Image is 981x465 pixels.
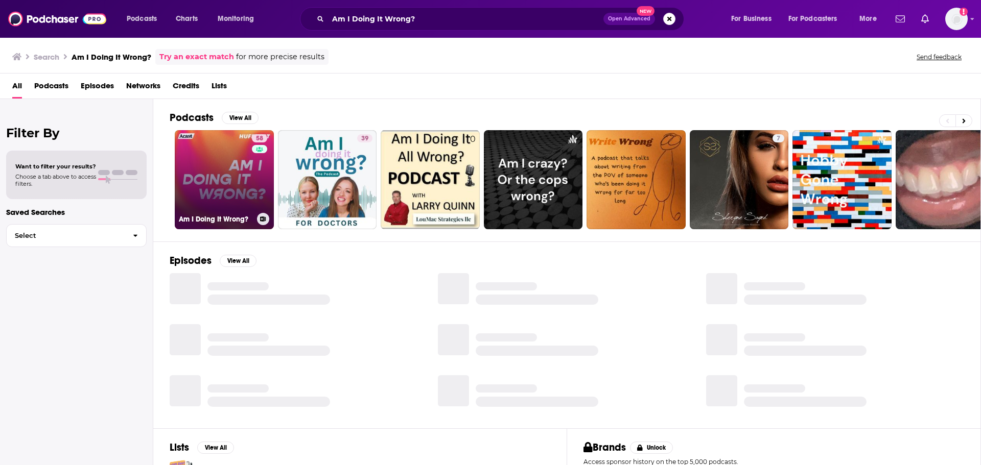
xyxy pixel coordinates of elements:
[777,134,780,144] span: 7
[630,442,673,454] button: Unlock
[637,6,655,16] span: New
[357,134,372,142] a: 39
[782,11,852,27] button: open menu
[120,11,170,27] button: open menu
[773,134,784,142] a: 7
[945,8,968,30] img: User Profile
[170,254,256,267] a: EpisodesView All
[15,173,96,187] span: Choose a tab above to access filters.
[583,441,626,454] h2: Brands
[724,11,784,27] button: open menu
[252,134,267,142] a: 58
[470,134,476,225] div: 0
[310,7,694,31] div: Search podcasts, credits, & more...
[8,9,106,29] img: Podchaser - Follow, Share and Rate Podcasts
[852,11,890,27] button: open menu
[197,442,234,454] button: View All
[169,11,204,27] a: Charts
[218,12,254,26] span: Monitoring
[12,78,22,99] a: All
[256,134,263,144] span: 58
[176,12,198,26] span: Charts
[179,215,253,224] h3: Am I Doing It Wrong?
[788,12,837,26] span: For Podcasters
[170,254,212,267] h2: Episodes
[945,8,968,30] span: Logged in as Ashley_Beenen
[34,52,59,62] h3: Search
[81,78,114,99] a: Episodes
[170,441,189,454] h2: Lists
[328,11,603,27] input: Search podcasts, credits, & more...
[236,51,324,63] span: for more precise results
[6,207,147,217] p: Saved Searches
[7,232,125,239] span: Select
[361,134,368,144] span: 39
[381,130,480,229] a: 0
[170,111,259,124] a: PodcastsView All
[917,10,933,28] a: Show notifications dropdown
[170,111,214,124] h2: Podcasts
[34,78,68,99] a: Podcasts
[914,53,965,61] button: Send feedback
[608,16,650,21] span: Open Advanced
[211,11,267,27] button: open menu
[731,12,772,26] span: For Business
[278,130,377,229] a: 39
[603,13,655,25] button: Open AdvancedNew
[222,112,259,124] button: View All
[945,8,968,30] button: Show profile menu
[159,51,234,63] a: Try an exact match
[175,130,274,229] a: 58Am I Doing It Wrong?
[220,255,256,267] button: View All
[127,12,157,26] span: Podcasts
[892,10,909,28] a: Show notifications dropdown
[690,130,789,229] a: 7
[6,224,147,247] button: Select
[173,78,199,99] a: Credits
[212,78,227,99] a: Lists
[15,163,96,170] span: Want to filter your results?
[126,78,160,99] a: Networks
[72,52,151,62] h3: Am I Doing It Wrong?
[170,441,234,454] a: ListsView All
[859,12,877,26] span: More
[6,126,147,140] h2: Filter By
[960,8,968,16] svg: Add a profile image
